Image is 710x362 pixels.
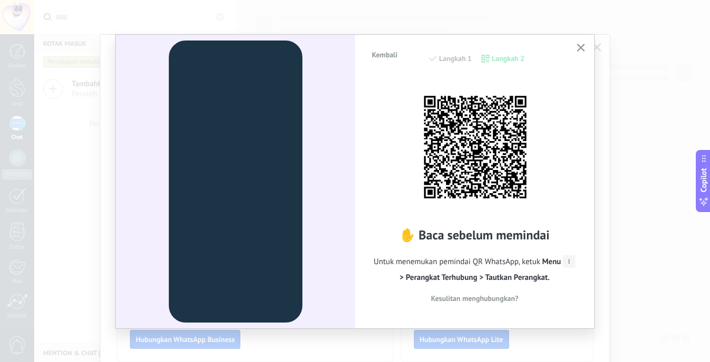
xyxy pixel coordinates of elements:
[372,51,398,58] span: Kembali
[542,257,576,267] span: Menu
[371,290,579,306] button: Kesulitan menghubungkan?
[431,295,518,302] span: Kesulitan menghubungkan?
[417,89,533,205] img: 830GRuP5523wAAAABJRU5ErkJggg==
[400,257,576,283] span: > Perangkat Terhubung > Tautkan Perangkat.
[367,47,402,63] button: Kembali
[371,254,579,286] span: Untuk menemukan pemindai QR WhatsApp, ketuk
[371,227,579,243] h2: ✋ Baca sebelum memindai
[698,168,709,193] span: Copilot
